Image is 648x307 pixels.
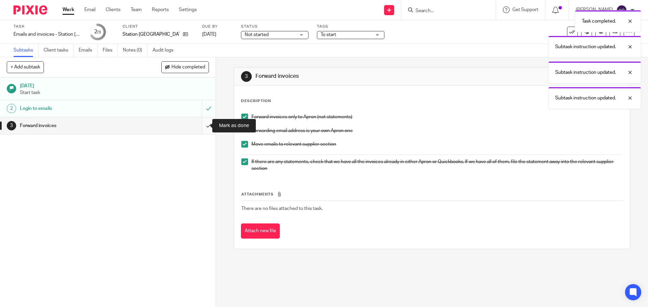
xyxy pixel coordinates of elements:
[241,192,274,196] span: Attachments
[171,65,205,70] span: Hide completed
[13,24,81,29] label: Task
[20,81,209,89] h1: [DATE]
[153,44,179,57] a: Audit logs
[62,6,74,13] a: Work
[94,28,101,36] div: 2
[251,127,622,134] p: Forwarding email address is your own Apron one
[7,61,44,73] button: + Add subtask
[582,18,616,25] p: Task completed.
[20,89,209,96] p: Start task
[241,98,271,104] p: Description
[152,6,169,13] a: Reports
[13,5,47,14] img: Pixie
[103,44,118,57] a: Files
[202,32,216,37] span: [DATE]
[255,73,447,80] h1: Forward invoices
[616,5,627,16] img: svg%3E
[241,71,252,82] div: 3
[13,44,38,57] a: Subtasks
[7,121,16,130] div: 3
[555,95,616,101] p: Subtask instruction updated.
[241,223,280,239] button: Attach new file
[555,43,616,50] p: Subtask instruction updated.
[123,44,147,57] a: Notes (0)
[20,103,137,114] h1: Login to emails
[13,31,81,38] div: Emails and invoices - Station South - Aisha - Monday
[7,104,16,113] div: 2
[84,6,96,13] a: Email
[97,30,101,34] small: /3
[123,24,194,29] label: Client
[20,121,137,131] h1: Forward invoices
[179,6,197,13] a: Settings
[161,61,209,73] button: Hide completed
[106,6,120,13] a: Clients
[317,24,384,29] label: Tags
[44,44,74,57] a: Client tasks
[13,31,81,38] div: Emails and invoices - Station [GEOGRAPHIC_DATA] - [DATE]
[123,31,180,38] p: Station [GEOGRAPHIC_DATA]
[79,44,98,57] a: Emails
[251,141,622,148] p: Move emails to relevant supplier section
[321,32,336,37] span: To start
[241,24,308,29] label: Status
[202,24,233,29] label: Due by
[241,206,323,211] span: There are no files attached to this task.
[245,32,269,37] span: Not started
[251,114,622,120] p: Forward invoices only to Apron (not statements)
[131,6,142,13] a: Team
[251,158,622,172] p: If there are any statements, check that we have all the invoices already in either Apron or Quick...
[555,69,616,76] p: Subtask instruction updated.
